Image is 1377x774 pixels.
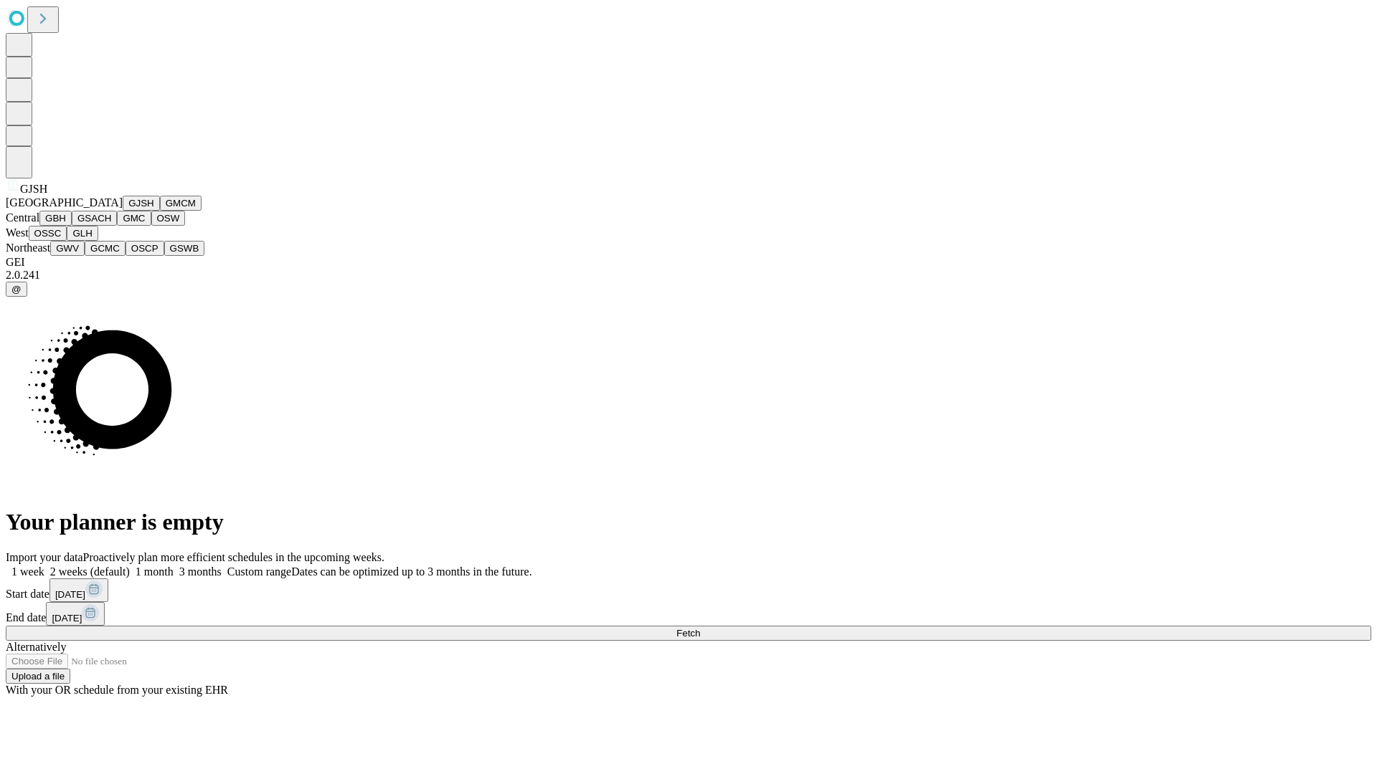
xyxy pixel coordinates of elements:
[29,226,67,241] button: OSSC
[6,684,228,696] span: With your OR schedule from your existing EHR
[676,628,700,639] span: Fetch
[6,242,50,254] span: Northeast
[20,183,47,195] span: GJSH
[160,196,202,211] button: GMCM
[6,196,123,209] span: [GEOGRAPHIC_DATA]
[55,589,85,600] span: [DATE]
[6,282,27,297] button: @
[117,211,151,226] button: GMC
[67,226,98,241] button: GLH
[6,211,39,224] span: Central
[6,669,70,684] button: Upload a file
[6,641,66,653] span: Alternatively
[83,551,384,563] span: Proactively plan more efficient schedules in the upcoming weeks.
[151,211,186,226] button: OSW
[50,565,130,578] span: 2 weeks (default)
[136,565,174,578] span: 1 month
[179,565,222,578] span: 3 months
[46,602,105,626] button: [DATE]
[6,551,83,563] span: Import your data
[72,211,117,226] button: GSACH
[6,602,1371,626] div: End date
[39,211,72,226] button: GBH
[291,565,531,578] span: Dates can be optimized up to 3 months in the future.
[164,241,205,256] button: GSWB
[6,256,1371,269] div: GEI
[6,226,29,239] span: West
[227,565,291,578] span: Custom range
[85,241,126,256] button: GCMC
[52,613,82,623] span: [DATE]
[126,241,164,256] button: OSCP
[11,565,44,578] span: 1 week
[11,284,22,295] span: @
[6,578,1371,602] div: Start date
[49,578,108,602] button: [DATE]
[6,269,1371,282] div: 2.0.241
[6,626,1371,641] button: Fetch
[123,196,160,211] button: GJSH
[6,509,1371,535] h1: Your planner is empty
[50,241,85,256] button: GWV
